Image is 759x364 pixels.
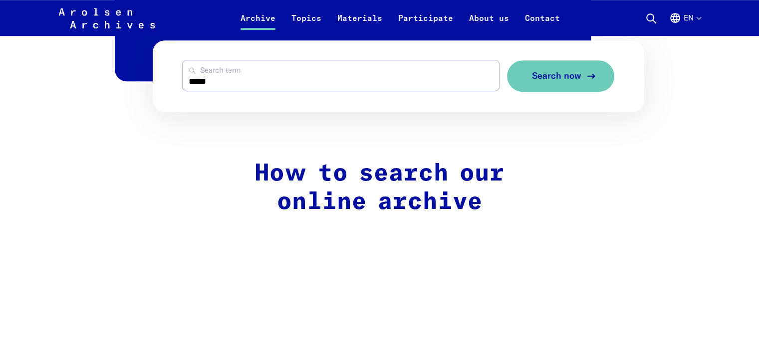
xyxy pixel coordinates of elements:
[461,12,517,36] a: About us
[169,160,591,217] h2: How to search our online archive
[669,12,701,36] button: English, language selection
[233,12,283,36] a: Archive
[329,12,390,36] a: Materials
[517,12,568,36] a: Contact
[233,6,568,30] nav: Primary
[390,12,461,36] a: Participate
[532,71,581,81] span: Search now
[507,60,614,92] button: Search now
[283,12,329,36] a: Topics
